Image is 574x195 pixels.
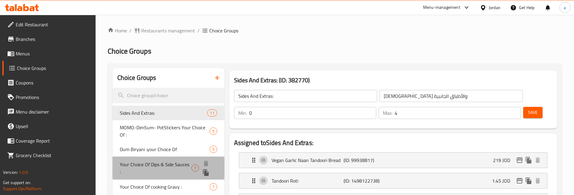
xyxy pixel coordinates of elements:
[344,177,392,184] p: (ID: 1498122738)
[234,170,552,191] li: Expand
[238,109,247,117] p: Min:
[134,27,195,34] a: Restaurants management
[2,46,96,61] a: Menus
[192,165,199,171] span: 7
[210,183,217,190] div: Choices
[2,90,96,104] a: Promotions
[210,128,217,134] span: 5
[113,106,224,120] div: Sides And Extras:11
[120,146,209,153] span: Dum Biryani :your Choice Of
[108,44,151,58] span: Choice Groups
[197,27,200,34] li: /
[108,27,562,34] nav: breadcrumb
[19,168,28,176] span: 1.0.0
[191,164,199,172] div: Choices
[210,184,217,190] span: 7
[16,35,91,43] span: Branches
[493,157,515,164] p: 219 JOD
[16,21,91,28] span: Edit Restaurant
[239,153,547,168] div: Expand
[423,4,460,11] div: Menu-management
[201,159,210,168] button: delete
[2,17,96,32] a: Edit Restaurant
[113,120,224,142] div: MOMO-DimSum- PotStickers Your Choice Of :5
[113,88,224,103] input: search
[515,156,524,165] button: edit
[207,109,217,117] div: Choices
[3,185,41,193] a: Support.OpsPlatform
[492,177,515,184] p: 1.45 JOD
[489,4,501,11] div: Jordan
[16,79,91,86] span: Coupons
[533,176,542,185] button: delete
[533,156,542,165] button: delete
[523,107,543,118] button: Save
[108,27,127,34] a: Home
[239,173,547,188] div: Expand
[17,64,91,72] span: Choice Groups
[207,110,217,116] span: 11
[210,127,217,135] div: Choices
[2,148,96,163] a: Grocery Checklist
[2,134,96,148] a: Coverage Report
[113,157,224,180] div: Your Choice Of Dips & Side Sauces :7deleteduplicate
[2,104,96,119] a: Menu disclaimer
[141,27,195,34] span: Restaurants management
[16,94,91,101] span: Promotions
[2,119,96,134] a: Upsell
[120,109,207,117] span: Sides And Extras:
[201,168,210,177] button: duplicate
[2,61,96,75] a: Choice Groups
[129,27,132,34] li: /
[209,27,238,34] span: Choice Groups
[528,109,538,116] span: Save
[3,168,18,176] span: Version:
[272,157,344,164] p: Vegan Garlic Naan Tandoori Bread
[16,108,91,115] span: Menu disclaimer
[16,152,91,159] span: Grocery Checklist
[272,177,344,184] p: Tandoori Roti
[234,138,552,147] h2: Assigned to Sides And Extras:
[234,75,552,85] h3: Sides And Extras: (ID: 382770)
[210,147,217,152] span: 5
[16,123,91,130] span: Upsell
[383,109,392,117] p: Max:
[210,146,217,153] div: Choices
[234,150,552,170] li: Expand
[344,157,392,164] p: (ID: 99938817)
[524,156,533,165] button: duplicate
[117,73,156,82] h2: Choice Groups
[16,137,91,144] span: Coverage Report
[113,180,224,194] div: Your Choice Of cooking Gravy :7
[16,50,91,57] span: Menus
[2,32,96,46] a: Branches
[524,176,533,185] button: duplicate
[3,179,31,187] span: Get support on:
[564,4,566,11] span: a
[515,176,524,185] button: edit
[2,75,96,90] a: Coupons
[120,161,191,175] span: Your Choice Of Dips & Side Sauces :
[120,124,209,138] span: MOMO-DimSum- PotStickers Your Choice Of :
[120,183,209,190] span: Your Choice Of cooking Gravy :
[113,142,224,157] div: Dum Biryani :your Choice Of5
